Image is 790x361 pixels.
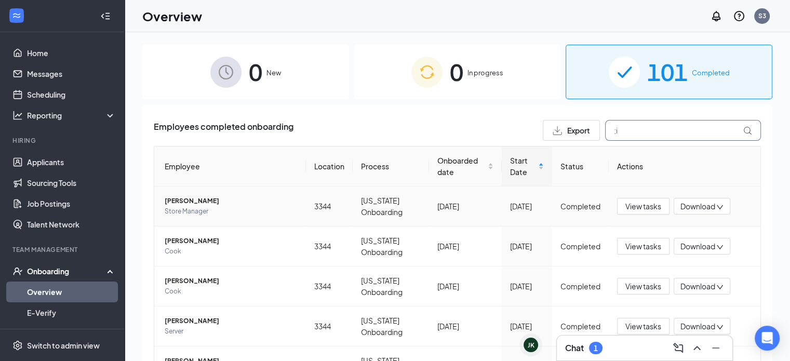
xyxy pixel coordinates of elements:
[617,198,670,215] button: View tasks
[625,320,661,332] span: View tasks
[680,201,715,212] span: Download
[709,342,722,354] svg: Minimize
[680,281,715,292] span: Download
[12,266,23,276] svg: UserCheck
[625,240,661,252] span: View tasks
[12,136,114,145] div: Hiring
[12,245,114,254] div: Team Management
[617,278,670,295] button: View tasks
[733,10,745,22] svg: QuestionInfo
[27,84,116,105] a: Scheduling
[716,324,724,331] span: down
[605,120,761,141] input: Search by Name, Job Posting, or Process
[27,323,116,344] a: Onboarding Documents
[755,326,780,351] div: Open Intercom Messenger
[165,196,298,206] span: [PERSON_NAME]
[306,146,353,186] th: Location
[617,238,670,255] button: View tasks
[306,266,353,306] td: 3344
[266,68,281,78] span: New
[567,127,590,134] span: Export
[594,344,598,353] div: 1
[27,302,116,323] a: E-Verify
[625,200,661,212] span: View tasks
[565,342,584,354] h3: Chat
[437,155,486,178] span: Onboarded date
[429,146,502,186] th: Onboarded date
[27,214,116,235] a: Talent Network
[306,306,353,346] td: 3344
[560,320,600,332] div: Completed
[306,186,353,226] td: 3344
[437,200,494,212] div: [DATE]
[353,226,429,266] td: [US_STATE] Onboarding
[353,146,429,186] th: Process
[707,340,724,356] button: Minimize
[670,340,687,356] button: ComposeMessage
[154,120,293,141] span: Employees completed onboarding
[625,280,661,292] span: View tasks
[165,236,298,246] span: [PERSON_NAME]
[510,155,536,178] span: Start Date
[249,54,262,90] span: 0
[165,246,298,257] span: Cook
[100,11,111,21] svg: Collapse
[716,284,724,291] span: down
[27,340,100,351] div: Switch to admin view
[672,342,685,354] svg: ComposeMessage
[165,286,298,297] span: Cook
[716,244,724,251] span: down
[692,68,730,78] span: Completed
[27,110,116,121] div: Reporting
[353,266,429,306] td: [US_STATE] Onboarding
[689,340,705,356] button: ChevronUp
[528,341,534,350] div: JK
[27,172,116,193] a: Sourcing Tools
[142,7,202,25] h1: Overview
[27,266,107,276] div: Onboarding
[758,11,766,20] div: S3
[165,326,298,337] span: Server
[27,282,116,302] a: Overview
[27,193,116,214] a: Job Postings
[450,54,463,90] span: 0
[165,206,298,217] span: Store Manager
[437,240,494,252] div: [DATE]
[306,226,353,266] td: 3344
[680,321,715,332] span: Download
[647,54,688,90] span: 101
[691,342,703,354] svg: ChevronUp
[560,200,600,212] div: Completed
[353,306,429,346] td: [US_STATE] Onboarding
[552,146,609,186] th: Status
[716,204,724,211] span: down
[510,280,544,292] div: [DATE]
[12,340,23,351] svg: Settings
[437,320,494,332] div: [DATE]
[467,68,503,78] span: In progress
[617,318,670,335] button: View tasks
[165,316,298,326] span: [PERSON_NAME]
[510,320,544,332] div: [DATE]
[353,186,429,226] td: [US_STATE] Onboarding
[609,146,760,186] th: Actions
[560,280,600,292] div: Completed
[543,120,600,141] button: Export
[510,240,544,252] div: [DATE]
[680,241,715,252] span: Download
[27,43,116,63] a: Home
[12,110,23,121] svg: Analysis
[510,200,544,212] div: [DATE]
[27,152,116,172] a: Applicants
[165,276,298,286] span: [PERSON_NAME]
[27,63,116,84] a: Messages
[437,280,494,292] div: [DATE]
[560,240,600,252] div: Completed
[154,146,306,186] th: Employee
[710,10,722,22] svg: Notifications
[11,10,22,21] svg: WorkstreamLogo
